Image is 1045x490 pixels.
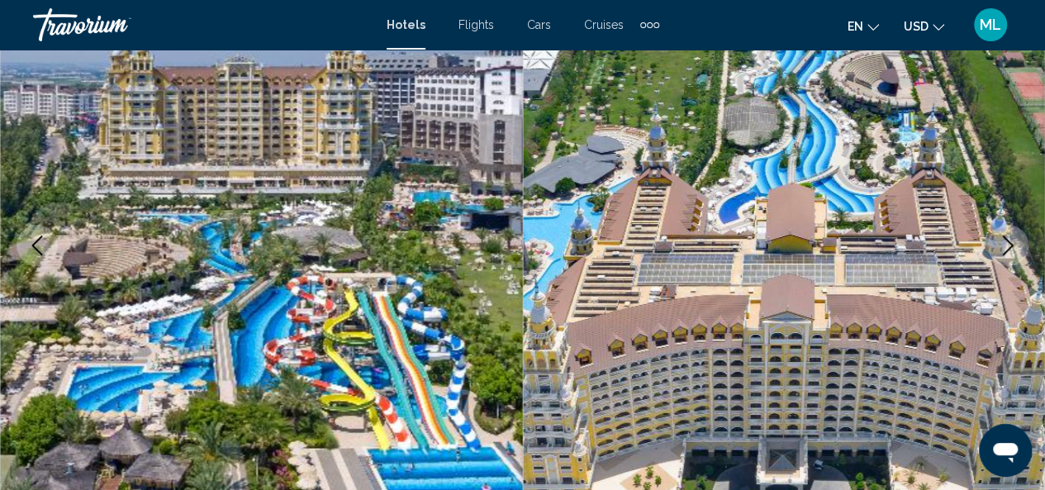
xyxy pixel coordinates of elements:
[987,225,1028,266] button: Next image
[848,14,879,38] button: Change language
[33,8,370,41] a: Travorium
[979,424,1032,477] iframe: Button to launch messaging window
[904,20,929,33] span: USD
[904,14,944,38] button: Change currency
[969,7,1012,42] button: User Menu
[980,17,1001,33] span: ML
[527,18,551,31] a: Cars
[584,18,624,31] a: Cruises
[640,12,659,38] button: Extra navigation items
[848,20,863,33] span: en
[387,18,425,31] a: Hotels
[17,225,58,266] button: Previous image
[458,18,494,31] a: Flights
